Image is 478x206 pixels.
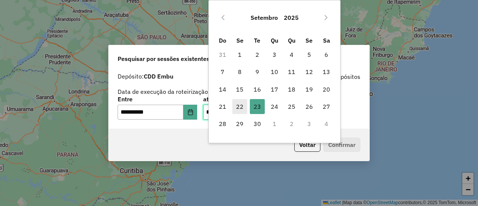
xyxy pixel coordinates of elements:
td: 2 [283,115,300,132]
span: 21 [215,99,230,114]
span: Qu [288,37,295,44]
td: 22 [231,98,248,115]
span: 1 [232,47,247,62]
button: Voltar [294,138,320,152]
span: 5 [302,47,317,62]
td: 9 [249,63,266,80]
td: 26 [301,98,318,115]
span: 24 [267,99,282,114]
span: 16 [250,82,265,97]
span: 4 [284,47,299,62]
span: 22 [232,99,247,114]
td: 21 [214,98,231,115]
button: Choose Month [248,9,281,27]
span: 9 [250,64,265,79]
button: Choose Date [183,105,198,120]
span: Te [254,37,260,44]
td: 11 [283,63,300,80]
td: 14 [214,81,231,98]
label: Data de execução da roteirização: [118,87,210,96]
span: 29 [232,116,247,131]
span: 26 [302,99,317,114]
td: 3 [266,46,283,63]
td: 8 [231,63,248,80]
td: 19 [301,81,318,98]
span: 11 [284,64,299,79]
td: 10 [266,63,283,80]
td: 16 [249,81,266,98]
span: Pesquisar por sessões existentes [118,54,209,63]
button: Choose Year [281,9,302,27]
td: 2 [249,46,266,63]
td: 20 [318,81,335,98]
span: 13 [319,64,334,79]
td: 13 [318,63,335,80]
span: 10 [267,64,282,79]
span: 17 [267,82,282,97]
td: 5 [301,46,318,63]
td: 1 [231,46,248,63]
label: até [203,95,283,104]
span: 23 [250,99,265,114]
td: 30 [249,115,266,132]
span: 3 [267,47,282,62]
td: 17 [266,81,283,98]
td: 18 [283,81,300,98]
span: 6 [319,47,334,62]
td: 4 [283,46,300,63]
span: Se [305,37,313,44]
span: Qu [271,37,278,44]
td: 29 [231,115,248,132]
td: 1 [266,115,283,132]
label: Entre [118,95,197,104]
span: 25 [284,99,299,114]
span: 30 [250,116,265,131]
td: 6 [318,46,335,63]
span: 19 [302,82,317,97]
span: 14 [215,82,230,97]
td: 23 [249,98,266,115]
span: 18 [284,82,299,97]
span: 12 [302,64,317,79]
span: 20 [319,82,334,97]
span: Se [236,37,243,44]
td: 28 [214,115,231,132]
td: 7 [214,63,231,80]
span: 7 [215,64,230,79]
button: Next Month [320,12,332,24]
span: 27 [319,99,334,114]
span: 8 [232,64,247,79]
td: 12 [301,63,318,80]
span: 2 [250,47,265,62]
span: 28 [215,116,230,131]
td: 24 [266,98,283,115]
button: Previous Month [217,12,229,24]
td: 4 [318,115,335,132]
td: 27 [318,98,335,115]
span: Do [219,37,226,44]
span: 15 [232,82,247,97]
span: Sa [323,37,330,44]
label: Depósito: [118,72,173,81]
td: 15 [231,81,248,98]
td: 31 [214,46,231,63]
strong: CDD Embu [144,73,173,80]
td: 3 [301,115,318,132]
td: 25 [283,98,300,115]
